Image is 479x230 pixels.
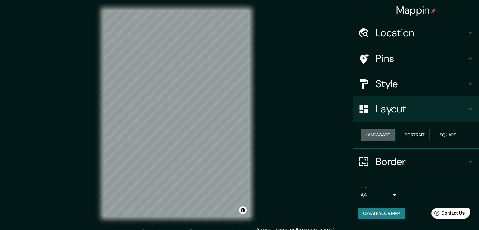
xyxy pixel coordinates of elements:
div: Border [353,149,479,174]
iframe: Help widget launcher [423,205,472,223]
div: Style [353,71,479,96]
h4: Style [376,78,466,90]
div: Layout [353,96,479,122]
button: Portrait [400,129,430,141]
h4: Mappin [396,4,436,16]
div: Location [353,20,479,45]
h4: Location [376,26,466,39]
h4: Layout [376,103,466,115]
div: Pins [353,46,479,71]
label: Size [361,184,367,190]
button: Toggle attribution [239,206,247,214]
h4: Pins [376,52,466,65]
div: A4 [361,190,398,200]
button: Create your map [358,208,405,219]
button: Square [435,129,461,141]
canvas: Map [103,10,250,217]
img: pin-icon.png [431,9,436,14]
h4: Border [376,155,466,168]
button: Landscape [361,129,395,141]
